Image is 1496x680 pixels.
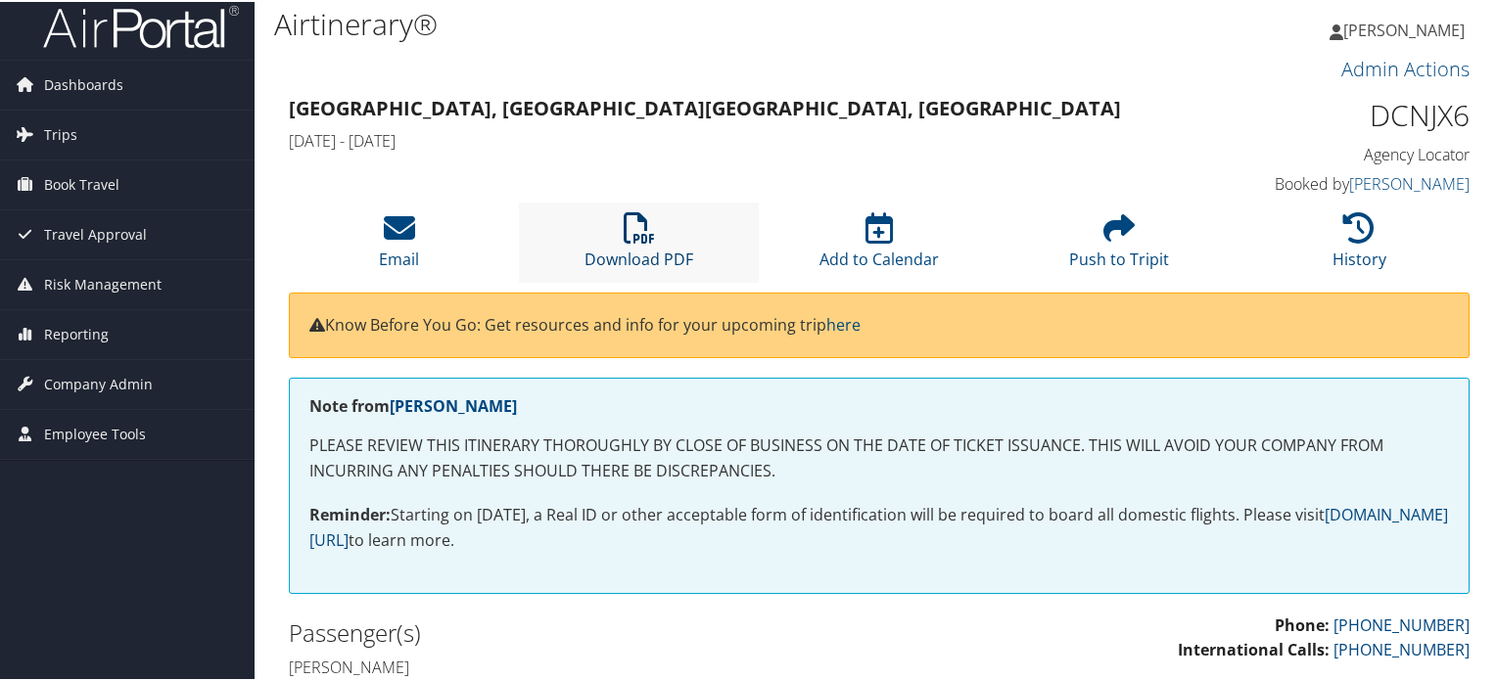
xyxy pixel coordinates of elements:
a: [PHONE_NUMBER] [1333,612,1470,634]
a: History [1332,221,1386,268]
p: PLEASE REVIEW THIS ITINERARY THOROUGHLY BY CLOSE OF BUSINESS ON THE DATE OF TICKET ISSUANCE. THIS... [309,431,1449,481]
span: Reporting [44,308,109,357]
a: Add to Calendar [819,221,939,268]
h4: Agency Locator [1196,142,1470,163]
strong: [GEOGRAPHIC_DATA], [GEOGRAPHIC_DATA] [GEOGRAPHIC_DATA], [GEOGRAPHIC_DATA] [289,93,1121,119]
a: [PERSON_NAME] [1349,171,1470,193]
h4: Booked by [1196,171,1470,193]
a: Admin Actions [1341,54,1470,80]
span: Risk Management [44,258,162,307]
a: [PERSON_NAME] [390,393,517,415]
strong: Note from [309,393,517,415]
span: [PERSON_NAME] [1343,18,1465,39]
img: airportal-logo.png [43,2,239,48]
a: here [826,312,861,334]
h4: [PERSON_NAME] [289,655,865,676]
h2: Passenger(s) [289,614,865,648]
a: Download PDF [584,221,693,268]
h4: [DATE] - [DATE] [289,128,1167,150]
a: Email [379,221,419,268]
span: Travel Approval [44,208,147,257]
span: Trips [44,109,77,158]
a: [PHONE_NUMBER] [1333,637,1470,658]
span: Employee Tools [44,408,146,457]
strong: Reminder: [309,502,391,523]
strong: Phone: [1275,612,1330,634]
h1: DCNJX6 [1196,93,1470,134]
span: Company Admin [44,358,153,407]
a: Push to Tripit [1069,221,1169,268]
h1: Airtinerary® [274,2,1081,43]
span: Dashboards [44,59,123,108]
p: Know Before You Go: Get resources and info for your upcoming trip [309,311,1449,337]
strong: International Calls: [1178,637,1330,658]
p: Starting on [DATE], a Real ID or other acceptable form of identification will be required to boar... [309,501,1449,551]
a: [DOMAIN_NAME][URL] [309,502,1448,549]
span: Book Travel [44,159,119,207]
